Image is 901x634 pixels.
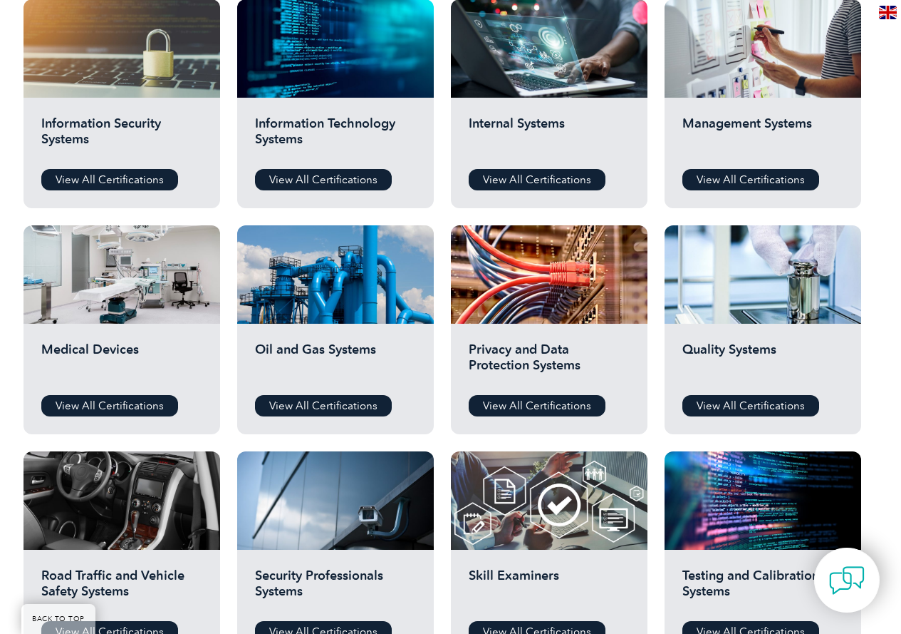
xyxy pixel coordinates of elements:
h2: Quality Systems [682,342,843,384]
a: View All Certifications [255,169,392,190]
a: View All Certifications [682,395,819,416]
a: View All Certifications [469,395,605,416]
a: BACK TO TOP [21,604,95,634]
img: contact-chat.png [829,563,865,598]
a: View All Certifications [255,395,392,416]
h2: Internal Systems [469,116,630,158]
a: View All Certifications [41,169,178,190]
h2: Skill Examiners [469,568,630,610]
a: View All Certifications [682,169,819,190]
h2: Privacy and Data Protection Systems [469,342,630,384]
h2: Information Security Systems [41,116,202,158]
h2: Information Technology Systems [255,116,416,158]
h2: Testing and Calibration Systems [682,568,843,610]
h2: Security Professionals Systems [255,568,416,610]
h2: Management Systems [682,116,843,158]
a: View All Certifications [469,169,605,190]
img: en [879,6,897,19]
h2: Medical Devices [41,342,202,384]
h2: Road Traffic and Vehicle Safety Systems [41,568,202,610]
a: View All Certifications [41,395,178,416]
h2: Oil and Gas Systems [255,342,416,384]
